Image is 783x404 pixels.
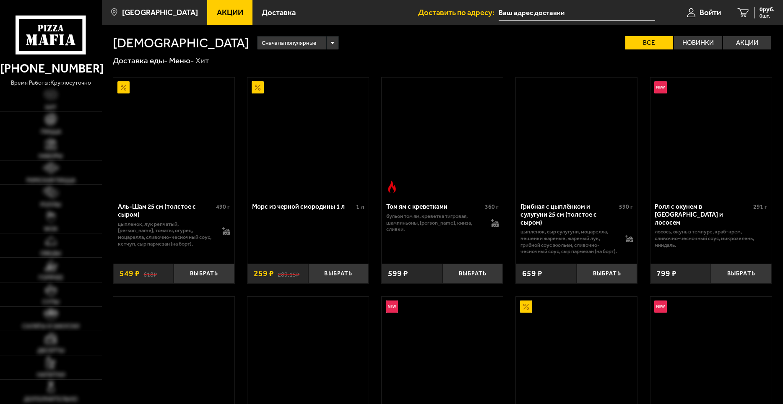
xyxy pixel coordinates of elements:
[674,36,722,49] label: Новинки
[619,203,633,210] span: 590 г
[650,78,772,197] a: НовинкаРолл с окунем в темпуре и лососем
[760,13,775,18] span: 0 шт.
[122,9,198,17] span: [GEOGRAPHIC_DATA]
[252,203,354,211] div: Морс из черной смородины 1 л
[45,104,57,110] span: Хит
[388,269,408,277] span: 599 ₽
[654,81,666,93] img: Новинка
[40,250,61,256] span: Обеды
[485,203,499,210] span: 360 г
[217,9,243,17] span: Акции
[39,275,63,280] span: Горячее
[169,56,194,65] a: Меню-
[382,78,503,197] a: Острое блюдоТом ям с креветками
[24,396,78,402] span: Дополнительно
[356,203,364,210] span: 1 л
[655,228,767,248] p: лосось, окунь в темпуре, краб-крем, сливочно-чесночный соус, микрозелень, миндаль.
[655,203,751,226] div: Ролл с окунем в [GEOGRAPHIC_DATA] и лососем
[516,78,637,197] a: Грибная с цыплёнком и сулугуни 25 см (толстое с сыром)
[442,264,503,284] button: Выбрать
[118,221,214,247] p: цыпленок, лук репчатый, [PERSON_NAME], томаты, огурец, моцарелла, сливочно-чесночный соус, кетчуп...
[26,177,75,183] span: Римская пицца
[418,9,499,17] span: Доставить по адресу:
[143,269,157,277] s: 618 ₽
[386,203,483,211] div: Том ям с креветками
[577,264,637,284] button: Выбрать
[42,299,60,305] span: Супы
[262,9,296,17] span: Доставка
[216,203,230,210] span: 490 г
[252,81,264,93] img: Акционный
[520,300,532,313] img: Акционный
[113,36,249,49] h1: [DEMOGRAPHIC_DATA]
[760,7,775,13] span: 0 руб.
[386,300,398,313] img: Новинка
[37,372,65,378] span: Напитки
[113,56,168,65] a: Доставка еды-
[195,55,209,66] div: Хит
[37,347,65,353] span: Десерты
[113,78,234,197] a: АкционныйАль-Шам 25 см (толстое с сыром)
[386,213,483,233] p: бульон том ям, креветка тигровая, шампиньоны, [PERSON_NAME], кинза, сливки.
[262,35,316,51] span: Сначала популярные
[723,36,771,49] label: Акции
[700,9,721,17] span: Войти
[711,264,772,284] button: Выбрать
[520,228,617,254] p: цыпленок, сыр сулугуни, моцарелла, вешенки жареные, жареный лук, грибной соус Жюльен, сливочно-че...
[118,203,214,218] div: Аль-Шам 25 см (толстое с сыром)
[117,81,130,93] img: Акционный
[278,269,299,277] s: 289.15 ₽
[44,226,58,232] span: WOK
[22,323,79,329] span: Салаты и закуски
[120,269,140,277] span: 549 ₽
[39,153,63,159] span: Наборы
[40,202,61,207] span: Роллы
[254,269,274,277] span: 259 ₽
[41,129,61,135] span: Пицца
[308,264,369,284] button: Выбрать
[174,264,234,284] button: Выбрать
[247,78,369,197] a: АкционныйМорс из черной смородины 1 л
[386,181,398,193] img: Острое блюдо
[654,300,666,313] img: Новинка
[625,36,674,49] label: Все
[522,269,542,277] span: 659 ₽
[656,269,676,277] span: 799 ₽
[499,5,655,21] input: Ваш адрес доставки
[753,203,767,210] span: 291 г
[520,203,617,226] div: Грибная с цыплёнком и сулугуни 25 см (толстое с сыром)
